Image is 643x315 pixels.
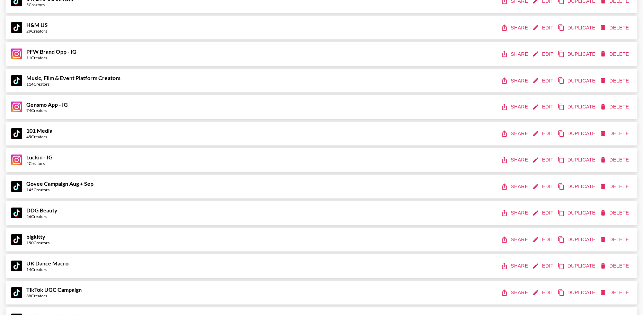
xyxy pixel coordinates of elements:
button: duplicate [556,234,598,246]
strong: 101 Media [26,128,52,134]
button: edit [531,181,556,193]
button: edit [531,101,556,114]
button: duplicate [556,48,598,61]
img: TikTok [11,261,22,272]
button: delete [598,287,632,299]
button: delete [598,101,632,114]
img: Instagram [11,102,22,113]
button: edit [531,287,556,299]
div: 29 Creators [26,28,48,34]
button: delete [598,128,632,140]
div: 11 Creators [26,55,77,60]
button: delete [598,48,632,61]
button: share [500,128,531,140]
strong: bigkitty [26,234,45,240]
strong: Luckin - IG [26,154,53,161]
button: share [500,21,531,34]
button: share [500,101,531,114]
button: edit [531,234,556,246]
button: duplicate [556,75,598,87]
div: 14 Creators [26,267,69,272]
button: edit [531,21,556,34]
strong: H&M US [26,21,48,28]
img: TikTok [11,287,22,298]
button: share [500,207,531,220]
div: 114 Creators [26,81,120,87]
div: 145 Creators [26,187,93,193]
img: TikTok [11,75,22,86]
strong: UK Dance Macro [26,260,69,267]
img: TikTok [11,22,22,33]
button: share [500,234,531,246]
button: delete [598,181,632,193]
div: 56 Creators [26,214,57,219]
button: share [500,260,531,273]
button: delete [598,75,632,87]
button: share [500,287,531,299]
button: delete [598,234,632,246]
img: Instagram [11,155,22,166]
button: edit [531,48,556,61]
button: duplicate [556,287,598,299]
strong: DDG Beauty [26,207,57,214]
div: 45 Creators [26,134,52,140]
button: delete [598,207,632,220]
button: share [500,48,531,61]
button: edit [531,260,556,273]
button: delete [598,260,632,273]
button: edit [531,128,556,140]
button: duplicate [556,101,598,114]
strong: Music, Film & Event Platform Creators [26,75,120,81]
button: duplicate [556,128,598,140]
div: 4 Creators [26,161,53,166]
strong: PFW Brand Opp - IG [26,48,77,55]
strong: TikTok UGC Campaign [26,287,82,293]
button: duplicate [556,181,598,193]
button: delete [598,21,632,34]
strong: Govee Campaign Aug + Sep [26,181,93,187]
img: Instagram [11,49,22,60]
img: TikTok [11,208,22,219]
button: duplicate [556,154,598,167]
button: share [500,181,531,193]
div: 5 Creators [26,2,74,7]
button: share [500,154,531,167]
div: 74 Creators [26,108,68,113]
div: 38 Creators [26,294,82,299]
div: 150 Creators [26,240,50,246]
img: TikTok [11,181,22,192]
button: edit [531,154,556,167]
button: edit [531,75,556,87]
img: TikTok [11,234,22,245]
strong: Gensmo App - IG [26,101,68,108]
button: delete [598,154,632,167]
button: duplicate [556,207,598,220]
img: TikTok [11,128,22,139]
button: duplicate [556,260,598,273]
button: duplicate [556,21,598,34]
button: share [500,75,531,87]
button: edit [531,207,556,220]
